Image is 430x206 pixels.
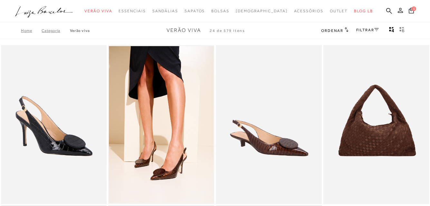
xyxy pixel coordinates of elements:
span: Sapatos [185,9,205,13]
span: BLOG LB [354,9,373,13]
a: SCARPIN SLINGBACK EM VERNIZ CROCO CAFÉ COM SALTO BAIXO SCARPIN SLINGBACK EM VERNIZ CROCO CAFÉ COM... [216,46,321,203]
span: 0 [412,6,416,11]
a: BLOG LB [354,5,373,17]
img: SCARPIN SLINGBACK EM VERNIZ CROCO CAFÉ COM SALTO BAIXO [216,46,321,203]
img: SCARPIN SLINGBACK EM VERNIZ CROCO PRETO COM SALTO ALTO [2,46,106,203]
span: Verão Viva [167,27,201,33]
button: 0 [407,7,416,16]
a: categoryNavScreenReaderText [84,5,112,17]
span: Outlet [330,9,348,13]
a: categoryNavScreenReaderText [294,5,323,17]
span: [DEMOGRAPHIC_DATA] [236,9,288,13]
span: Essenciais [119,9,146,13]
a: categoryNavScreenReaderText [119,5,146,17]
a: Categoria [42,28,70,33]
span: Acessórios [294,9,323,13]
a: FILTRAR [356,28,379,32]
a: SCARPIN SLINGBACK EM VERNIZ CROCO PRETO COM SALTO ALTO SCARPIN SLINGBACK EM VERNIZ CROCO PRETO CO... [2,46,106,203]
button: Mostrar 4 produtos por linha [387,26,396,35]
span: 24 de 579 itens [210,28,245,33]
span: Verão Viva [84,9,112,13]
a: SCARPIN SLINGBACK EM VERNIZ CROCO CAFÉ COM SALTO ALTO SCARPIN SLINGBACK EM VERNIZ CROCO CAFÉ COM ... [109,46,214,203]
span: Sandálias [152,9,178,13]
a: categoryNavScreenReaderText [152,5,178,17]
a: categoryNavScreenReaderText [211,5,229,17]
img: BOLSA HOBO EM CAMURÇA TRESSÊ CAFÉ GRANDE [324,46,429,203]
a: Home [21,28,42,33]
img: SCARPIN SLINGBACK EM VERNIZ CROCO CAFÉ COM SALTO ALTO [109,46,214,203]
a: categoryNavScreenReaderText [185,5,205,17]
button: gridText6Desc [397,26,406,35]
a: noSubCategoriesText [236,5,288,17]
span: Bolsas [211,9,229,13]
span: Ordenar [321,28,343,33]
a: Verão Viva [70,28,90,33]
a: BOLSA HOBO EM CAMURÇA TRESSÊ CAFÉ GRANDE BOLSA HOBO EM CAMURÇA TRESSÊ CAFÉ GRANDE [324,46,429,203]
a: categoryNavScreenReaderText [330,5,348,17]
